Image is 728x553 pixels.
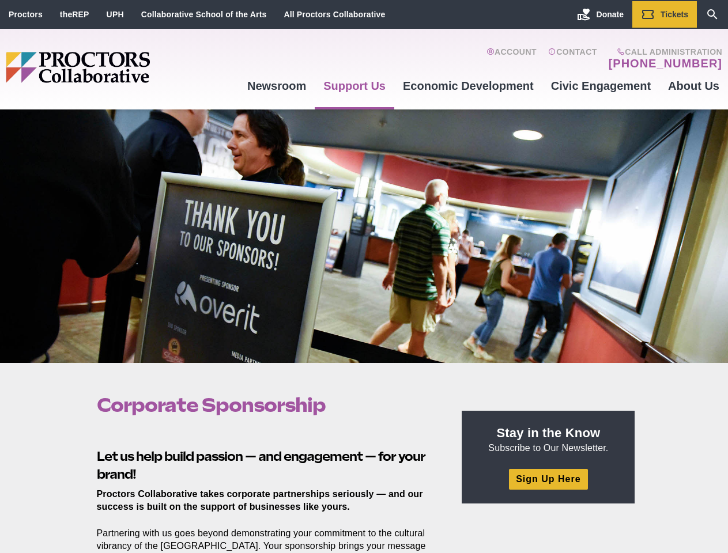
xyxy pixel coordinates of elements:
strong: Proctors Collaborative takes corporate partnerships seriously — and our success is built on the s... [97,489,423,512]
span: Call Administration [605,47,722,56]
a: Sign Up Here [509,469,587,489]
a: Newsroom [239,70,315,101]
a: Tickets [632,1,697,28]
h2: Let us help build passion — and engagement — for your brand! [97,430,436,483]
a: theREP [60,10,89,19]
a: [PHONE_NUMBER] [609,56,722,70]
a: Civic Engagement [542,70,659,101]
a: Support Us [315,70,394,101]
a: Contact [548,47,597,70]
a: UPH [107,10,124,19]
a: Economic Development [394,70,542,101]
a: Donate [568,1,632,28]
span: Donate [597,10,624,19]
a: Collaborative School of the Arts [141,10,267,19]
p: Subscribe to Our Newsletter. [476,425,621,454]
h1: Corporate Sponsorship [97,394,436,416]
a: Search [697,1,728,28]
img: Proctors logo [6,52,239,83]
a: Proctors [9,10,43,19]
a: About Us [659,70,728,101]
a: Account [486,47,537,70]
span: Tickets [661,10,688,19]
strong: Stay in the Know [497,426,601,440]
a: All Proctors Collaborative [284,10,385,19]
